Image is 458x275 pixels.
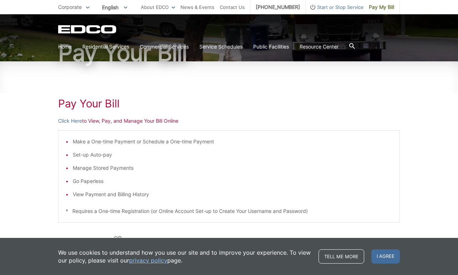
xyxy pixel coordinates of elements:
[73,190,392,198] li: View Payment and Billing History
[140,43,189,51] a: Commercial Services
[58,117,400,125] p: to View, Pay, and Manage Your Bill Online
[58,97,400,110] h1: Pay Your Bill
[180,3,214,11] a: News & Events
[199,43,243,51] a: Service Schedules
[110,233,400,243] p: - OR -
[58,41,400,64] h1: Pay Your Bill
[220,3,245,11] a: Contact Us
[58,249,311,264] p: We use cookies to understand how you use our site and to improve your experience. To view our pol...
[141,3,175,11] a: About EDCO
[300,43,339,51] a: Resource Center
[129,256,167,264] a: privacy policy
[82,43,129,51] a: Residential Services
[73,164,392,172] li: Manage Stored Payments
[97,1,133,13] span: English
[73,177,392,185] li: Go Paperless
[253,43,289,51] a: Public Facilities
[371,249,400,264] span: I agree
[58,43,72,51] a: Home
[58,117,82,125] a: Click Here
[66,207,392,215] p: * Requires a One-time Registration (or Online Account Set-up to Create Your Username and Password)
[369,3,394,11] span: Pay My Bill
[319,249,364,264] a: Tell me more
[73,151,392,159] li: Set-up Auto-pay
[73,138,392,146] li: Make a One-time Payment or Schedule a One-time Payment
[58,25,117,34] a: EDCD logo. Return to the homepage.
[58,4,82,10] span: Corporate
